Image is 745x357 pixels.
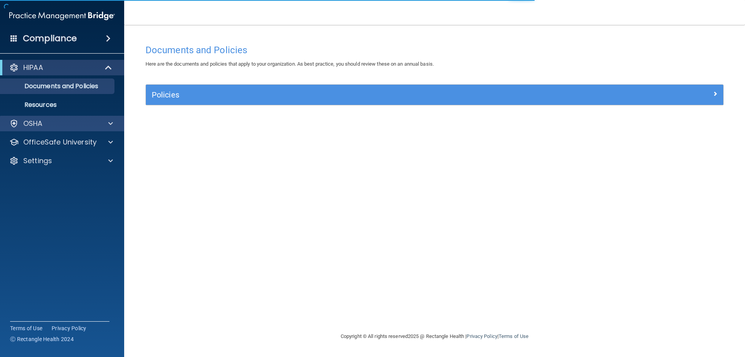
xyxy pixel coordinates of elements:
a: OfficeSafe University [9,138,113,147]
p: Settings [23,156,52,165]
span: Here are the documents and policies that apply to your organization. As best practice, you should... [146,61,434,67]
a: OSHA [9,119,113,128]
a: Privacy Policy [466,333,497,339]
a: Settings [9,156,113,165]
p: Documents and Policies [5,82,111,90]
h4: Documents and Policies [146,45,724,55]
a: Privacy Policy [52,324,87,332]
div: Copyright © All rights reserved 2025 @ Rectangle Health | | [293,324,576,349]
a: HIPAA [9,63,113,72]
h5: Policies [152,91,573,99]
a: Terms of Use [499,333,528,339]
p: OfficeSafe University [23,138,97,147]
span: Ⓒ Rectangle Health 2024 [10,335,74,343]
p: Resources [5,101,111,109]
img: PMB logo [9,8,115,24]
h4: Compliance [23,33,77,44]
p: OSHA [23,119,43,128]
p: HIPAA [23,63,43,72]
a: Terms of Use [10,324,42,332]
a: Policies [152,89,717,101]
